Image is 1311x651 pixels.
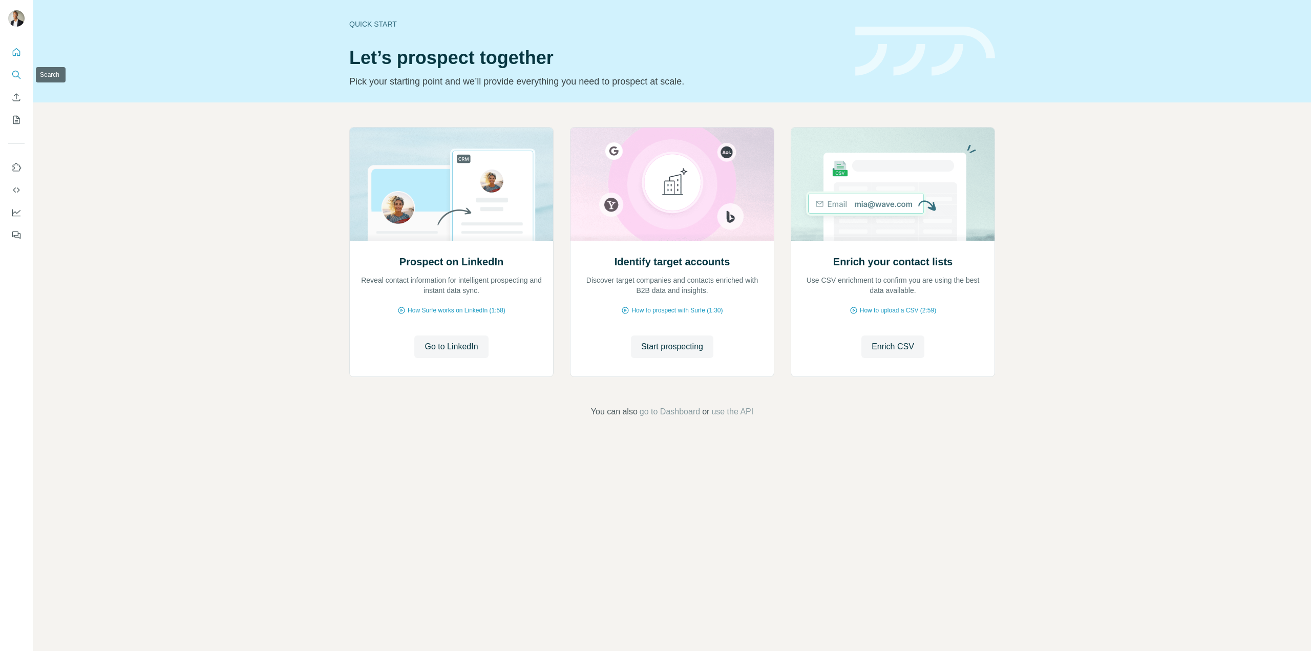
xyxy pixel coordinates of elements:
[8,158,25,177] button: Use Surfe on LinkedIn
[801,275,984,296] p: Use CSV enrichment to confirm you are using the best data available.
[631,306,723,315] span: How to prospect with Surfe (1:30)
[8,203,25,222] button: Dashboard
[640,406,700,418] button: go to Dashboard
[408,306,505,315] span: How Surfe works on LinkedIn (1:58)
[872,341,914,353] span: Enrich CSV
[591,406,638,418] span: You can also
[8,10,25,27] img: Avatar
[702,406,709,418] span: or
[861,335,924,358] button: Enrich CSV
[349,128,554,241] img: Prospect on LinkedIn
[425,341,478,353] span: Go to LinkedIn
[8,66,25,84] button: Search
[711,406,753,418] button: use the API
[349,48,843,68] h1: Let’s prospect together
[8,43,25,61] button: Quick start
[8,226,25,244] button: Feedback
[631,335,713,358] button: Start prospecting
[8,88,25,107] button: Enrich CSV
[414,335,488,358] button: Go to LinkedIn
[833,255,953,269] h2: Enrich your contact lists
[615,255,730,269] h2: Identify target accounts
[581,275,764,296] p: Discover target companies and contacts enriched with B2B data and insights.
[570,128,774,241] img: Identify target accounts
[791,128,995,241] img: Enrich your contact lists
[349,19,843,29] div: Quick start
[349,74,843,89] p: Pick your starting point and we’ll provide everything you need to prospect at scale.
[399,255,503,269] h2: Prospect on LinkedIn
[360,275,543,296] p: Reveal contact information for intelligent prospecting and instant data sync.
[8,111,25,129] button: My lists
[8,181,25,199] button: Use Surfe API
[641,341,703,353] span: Start prospecting
[855,27,995,76] img: banner
[860,306,936,315] span: How to upload a CSV (2:59)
